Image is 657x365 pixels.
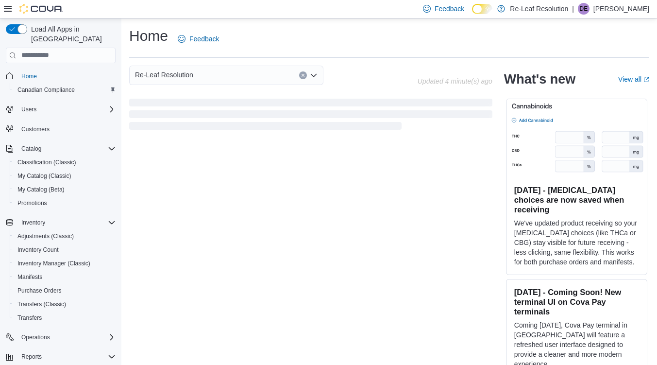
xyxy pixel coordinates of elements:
a: Feedback [174,29,223,49]
button: Manifests [10,270,119,284]
span: Users [17,104,116,115]
button: Customers [2,122,119,136]
span: Canadian Compliance [14,84,116,96]
span: Transfers [17,314,42,322]
button: Inventory Count [10,243,119,257]
button: Promotions [10,196,119,210]
span: Inventory [21,219,45,226]
button: Operations [17,331,54,343]
span: Transfers (Classic) [17,300,66,308]
span: Catalog [21,145,41,153]
span: Adjustments (Classic) [14,230,116,242]
img: Cova [19,4,63,14]
span: My Catalog (Classic) [17,172,71,180]
span: Transfers (Classic) [14,298,116,310]
span: Operations [17,331,116,343]
span: My Catalog (Beta) [14,184,116,195]
svg: External link [643,77,649,83]
button: Open list of options [310,71,318,79]
h3: [DATE] - Coming Soon! New terminal UI on Cova Pay terminals [514,287,639,316]
span: Feedback [435,4,464,14]
span: Customers [17,123,116,135]
span: Operations [21,333,50,341]
h1: Home [129,26,168,46]
span: Reports [21,353,42,361]
span: Feedback [189,34,219,44]
span: Promotions [17,199,47,207]
button: Home [2,69,119,83]
button: Inventory Manager (Classic) [10,257,119,270]
span: Inventory Manager (Classic) [14,258,116,269]
button: Users [2,103,119,116]
span: Manifests [17,273,42,281]
span: Home [17,70,116,82]
button: Reports [17,351,46,363]
a: My Catalog (Beta) [14,184,68,195]
a: Purchase Orders [14,285,66,296]
span: Promotions [14,197,116,209]
p: Re-Leaf Resolution [510,3,568,15]
p: We've updated product receiving so your [MEDICAL_DATA] choices (like THCa or CBG) stay visible fo... [514,218,639,267]
span: Re-Leaf Resolution [135,69,193,81]
span: Load All Apps in [GEOGRAPHIC_DATA] [27,24,116,44]
span: Inventory [17,217,116,228]
span: Loading [129,101,492,132]
button: Inventory [2,216,119,229]
span: My Catalog (Beta) [17,186,65,193]
span: Reports [17,351,116,363]
span: Users [21,105,36,113]
p: [PERSON_NAME] [593,3,649,15]
span: Customers [21,125,50,133]
button: Operations [2,330,119,344]
span: Classification (Classic) [14,156,116,168]
a: Inventory Manager (Classic) [14,258,94,269]
a: Home [17,70,41,82]
a: Classification (Classic) [14,156,80,168]
span: DE [580,3,588,15]
button: Catalog [17,143,45,155]
span: Canadian Compliance [17,86,75,94]
button: Users [17,104,40,115]
span: Classification (Classic) [17,158,76,166]
span: My Catalog (Classic) [14,170,116,182]
a: Adjustments (Classic) [14,230,78,242]
button: Adjustments (Classic) [10,229,119,243]
button: Classification (Classic) [10,156,119,169]
a: Promotions [14,197,51,209]
button: Clear input [299,71,307,79]
button: Reports [2,350,119,364]
input: Dark Mode [472,4,492,14]
a: Transfers [14,312,46,324]
p: Updated 4 minute(s) ago [418,77,492,85]
button: Transfers (Classic) [10,297,119,311]
a: My Catalog (Classic) [14,170,75,182]
span: Inventory Count [14,244,116,256]
button: Transfers [10,311,119,325]
span: Transfers [14,312,116,324]
span: Catalog [17,143,116,155]
button: Catalog [2,142,119,156]
span: Inventory Manager (Classic) [17,260,90,267]
span: Manifests [14,271,116,283]
a: View allExternal link [618,75,649,83]
span: Home [21,72,37,80]
a: Manifests [14,271,46,283]
a: Customers [17,123,53,135]
span: Adjustments (Classic) [17,232,74,240]
button: My Catalog (Classic) [10,169,119,183]
h3: [DATE] - [MEDICAL_DATA] choices are now saved when receiving [514,185,639,214]
span: Dark Mode [472,14,472,15]
button: Canadian Compliance [10,83,119,97]
a: Transfers (Classic) [14,298,70,310]
a: Inventory Count [14,244,63,256]
button: Inventory [17,217,49,228]
span: Purchase Orders [17,287,62,295]
div: Donna Epperly [578,3,590,15]
button: Purchase Orders [10,284,119,297]
p: | [572,3,574,15]
span: Purchase Orders [14,285,116,296]
a: Canadian Compliance [14,84,79,96]
h2: What's new [504,71,575,87]
span: Inventory Count [17,246,59,254]
button: My Catalog (Beta) [10,183,119,196]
